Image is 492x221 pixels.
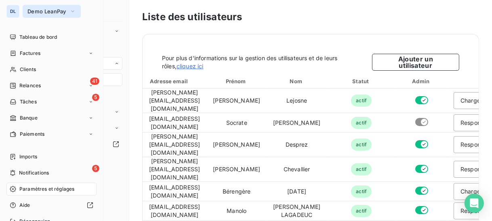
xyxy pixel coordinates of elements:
div: DL [6,5,19,18]
th: Toggle SortBy [267,74,327,88]
span: Notifications [19,169,49,177]
td: [DATE] [267,182,327,201]
div: Adresse email [144,77,205,85]
a: Aide [6,199,97,212]
span: Imports [19,153,37,160]
span: 41 [90,78,99,85]
td: Chevallier [267,157,327,182]
td: Lejosne [267,88,327,113]
td: Manolo [206,201,267,221]
span: Paiements [20,130,44,138]
span: Banque [20,114,38,122]
span: Clients [20,66,36,73]
span: actif [351,139,372,151]
span: Tableau de bord [19,34,57,41]
span: Relances [19,82,41,89]
th: Toggle SortBy [327,74,396,88]
span: Factures [20,50,40,57]
td: [PERSON_NAME] LAGADEUC [267,201,327,221]
td: Socrate [206,113,267,133]
span: actif [351,117,372,129]
td: [PERSON_NAME][EMAIL_ADDRESS][DOMAIN_NAME] [143,88,206,113]
span: 5 [92,165,99,172]
span: Demo LeanPay [27,8,66,15]
td: [PERSON_NAME] [206,133,267,157]
td: [PERSON_NAME][EMAIL_ADDRESS][DOMAIN_NAME] [143,133,206,157]
td: [EMAIL_ADDRESS][DOMAIN_NAME] [143,182,206,201]
span: Pour plus d’informations sur la gestion des utilisateurs et de leurs rôles, [162,54,372,70]
td: Desprez [267,133,327,157]
span: actif [351,205,372,217]
div: Nom [268,77,325,85]
span: 5 [92,94,99,101]
span: Tâches [20,98,37,105]
td: Bérengère [206,182,267,201]
div: Admin [397,77,446,85]
th: Toggle SortBy [143,74,206,88]
a: cliquez ici [177,63,204,69]
div: Open Intercom Messenger [465,194,484,213]
td: [PERSON_NAME] [206,88,267,113]
td: [PERSON_NAME][EMAIL_ADDRESS][DOMAIN_NAME] [143,157,206,182]
td: [PERSON_NAME] [206,157,267,182]
div: Statut [328,77,394,85]
h3: Liste des utilisateurs [142,10,479,24]
span: actif [351,185,372,198]
div: Prénom [208,77,265,85]
span: actif [351,95,372,107]
td: [EMAIL_ADDRESS][DOMAIN_NAME] [143,113,206,133]
span: Aide [19,202,30,209]
button: Ajouter un utilisateur [372,54,459,71]
th: Toggle SortBy [206,74,267,88]
td: [PERSON_NAME] [267,113,327,133]
td: [EMAIL_ADDRESS][DOMAIN_NAME] [143,201,206,221]
span: actif [351,163,372,175]
span: Paramètres et réglages [19,185,74,193]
